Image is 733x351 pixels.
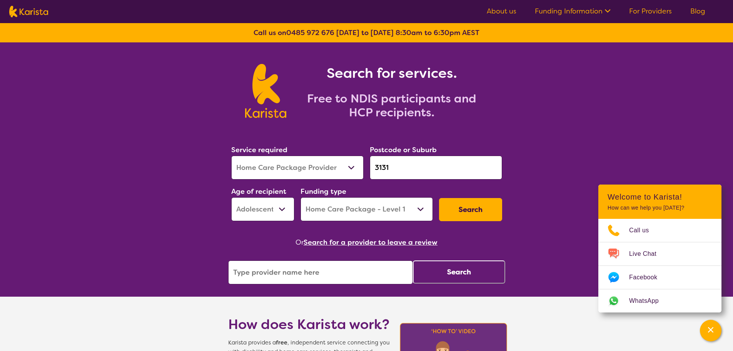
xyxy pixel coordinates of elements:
[629,295,668,307] span: WhatsApp
[608,192,712,202] h2: Welcome to Karista!
[629,225,658,236] span: Call us
[301,187,346,196] label: Funding type
[276,339,287,346] b: free
[439,198,502,221] button: Search
[629,272,666,283] span: Facebook
[690,7,705,16] a: Blog
[487,7,516,16] a: About us
[370,145,437,155] label: Postcode or Suburb
[413,260,505,284] button: Search
[598,289,721,312] a: Web link opens in a new tab.
[231,145,287,155] label: Service required
[700,320,721,341] button: Channel Menu
[228,315,390,334] h1: How does Karista work?
[304,237,437,248] button: Search for a provider to leave a review
[296,64,488,82] h1: Search for services.
[370,156,502,180] input: Type
[296,92,488,119] h2: Free to NDIS participants and HCP recipients.
[254,28,479,37] b: Call us on [DATE] to [DATE] 8:30am to 6:30pm AEST
[286,28,334,37] a: 0485 972 676
[9,6,48,17] img: Karista logo
[228,260,413,284] input: Type provider name here
[629,248,666,260] span: Live Chat
[608,205,712,211] p: How can we help you [DATE]?
[231,187,286,196] label: Age of recipient
[245,64,286,118] img: Karista logo
[296,237,304,248] span: Or
[598,219,721,312] ul: Choose channel
[629,7,672,16] a: For Providers
[598,185,721,312] div: Channel Menu
[535,7,611,16] a: Funding Information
